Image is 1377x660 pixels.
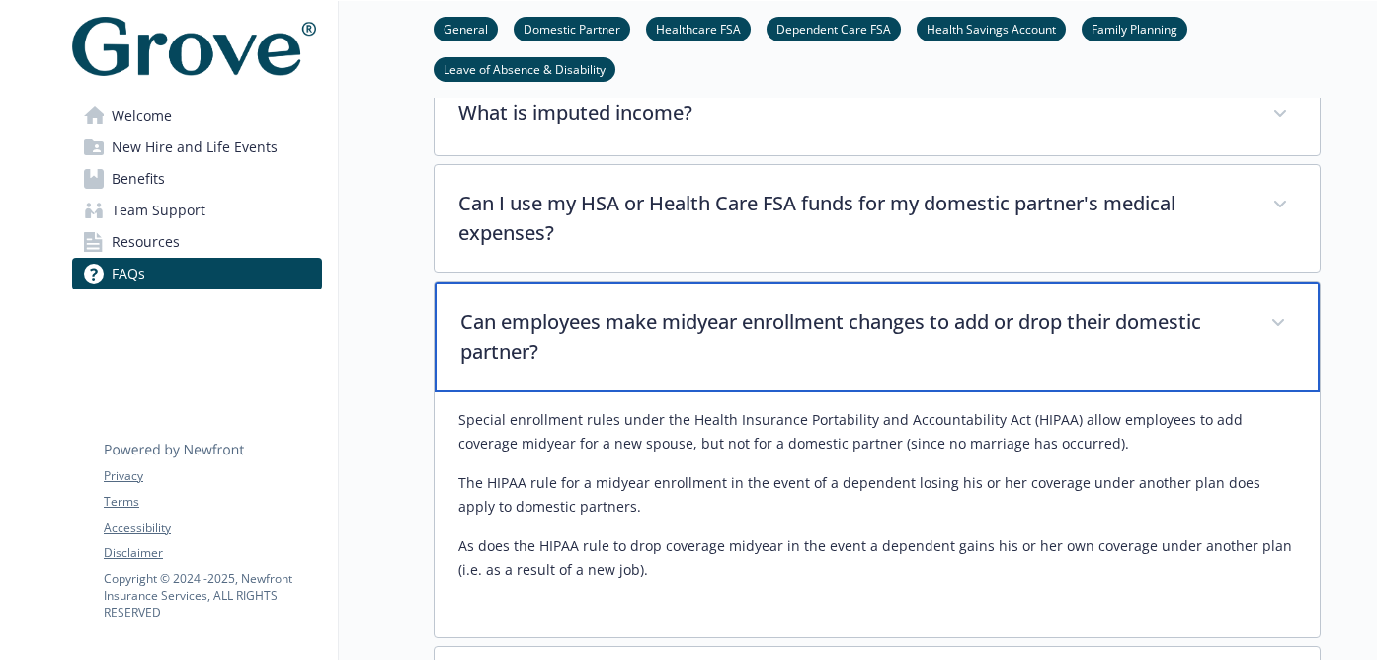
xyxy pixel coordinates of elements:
[460,307,1247,367] p: Can employees make midyear enrollment changes to add or drop their domestic partner?
[435,392,1320,637] div: Can employees make midyear enrollment changes to add or drop their domestic partner?
[104,519,321,536] a: Accessibility
[1082,19,1187,38] a: Family Planning
[72,258,322,289] a: FAQs
[104,467,321,485] a: Privacy
[458,535,1296,582] p: As does the HIPAA rule to drop coverage midyear in the event a dependent gains his or her own cov...
[458,189,1249,248] p: Can I use my HSA or Health Care FSA funds for my domestic partner's medical expenses?
[458,471,1296,519] p: The HIPAA rule for a midyear enrollment in the event of a dependent losing his or her coverage un...
[458,98,1249,127] p: What is imputed income?
[112,100,172,131] span: Welcome
[917,19,1066,38] a: Health Savings Account
[646,19,751,38] a: Healthcare FSA
[112,258,145,289] span: FAQs
[72,195,322,226] a: Team Support
[767,19,901,38] a: Dependent Care FSA
[104,493,321,511] a: Terms
[458,408,1296,455] p: Special enrollment rules under the Health Insurance Portability and Accountability Act (HIPAA) al...
[72,100,322,131] a: Welcome
[72,163,322,195] a: Benefits
[112,163,165,195] span: Benefits
[112,131,278,163] span: New Hire and Life Events
[434,59,615,78] a: Leave of Absence & Disability
[104,544,321,562] a: Disclaimer
[434,19,498,38] a: General
[435,165,1320,272] div: Can I use my HSA or Health Care FSA funds for my domestic partner's medical expenses?
[112,226,180,258] span: Resources
[112,195,205,226] span: Team Support
[72,131,322,163] a: New Hire and Life Events
[435,282,1320,392] div: Can employees make midyear enrollment changes to add or drop their domestic partner?
[104,570,321,620] p: Copyright © 2024 - 2025 , Newfront Insurance Services, ALL RIGHTS RESERVED
[514,19,630,38] a: Domestic Partner
[72,226,322,258] a: Resources
[435,74,1320,155] div: What is imputed income?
